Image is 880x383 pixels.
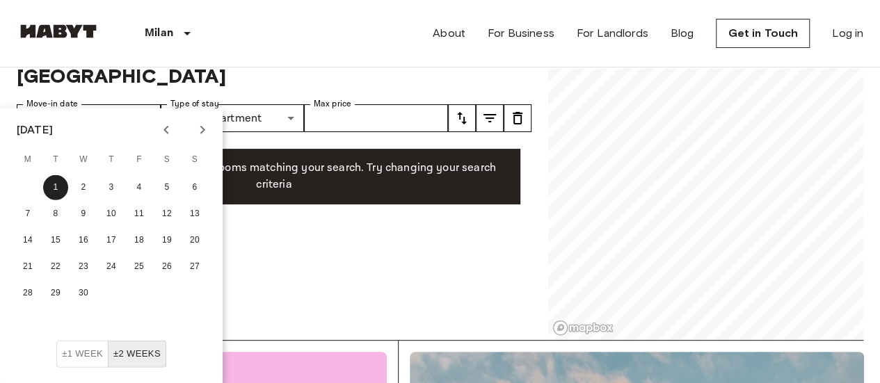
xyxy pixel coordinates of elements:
label: Type of stay [170,98,219,110]
span: Saturday [154,146,179,174]
button: 30 [71,281,96,306]
button: 19 [154,228,179,253]
button: 7 [15,202,40,227]
button: 8 [43,202,68,227]
button: 13 [182,202,207,227]
button: 4 [127,175,152,200]
button: 9 [71,202,96,227]
a: For Landlords [577,25,648,42]
button: 6 [182,175,207,200]
span: Wednesday [71,146,96,174]
button: 26 [154,254,179,279]
button: 14 [15,228,40,253]
button: 5 [154,175,179,200]
span: Monday [15,146,40,174]
button: 21 [15,254,40,279]
p: Unfortunately there are no free rooms matching your search. Try changing your search criteria [39,160,509,193]
span: Sunday [182,146,207,174]
button: 27 [182,254,207,279]
label: Max price [314,98,351,110]
div: [DATE] [17,122,53,138]
span: Thursday [99,146,124,174]
button: 22 [43,254,68,279]
button: 24 [99,254,124,279]
canvas: Map [548,24,863,340]
button: tune [448,104,476,132]
button: 11 [127,202,152,227]
img: Habyt [17,24,100,38]
button: ±2 weeks [108,341,166,368]
button: 3 [99,175,124,200]
button: 1 [43,175,68,200]
button: 15 [43,228,68,253]
button: 2 [71,175,96,200]
a: Log in [832,25,863,42]
span: Tuesday [43,146,68,174]
button: 23 [71,254,96,279]
button: 29 [43,281,68,306]
button: 12 [154,202,179,227]
button: 25 [127,254,152,279]
button: 20 [182,228,207,253]
p: Milan [145,25,173,42]
a: Blog [671,25,694,42]
button: tune [504,104,531,132]
button: ±1 week [56,341,109,368]
a: For Business [488,25,554,42]
button: Previous month [154,118,178,142]
button: 10 [99,202,124,227]
button: 17 [99,228,124,253]
label: Move-in date [26,98,78,110]
div: Move In Flexibility [56,341,166,368]
a: About [433,25,465,42]
button: tune [476,104,504,132]
a: Mapbox logo [552,320,614,336]
button: 18 [127,228,152,253]
button: 28 [15,281,40,306]
button: Next month [191,118,214,142]
span: Friday [127,146,152,174]
div: PrivateApartment [161,104,305,132]
a: Get in Touch [716,19,810,48]
button: 16 [71,228,96,253]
